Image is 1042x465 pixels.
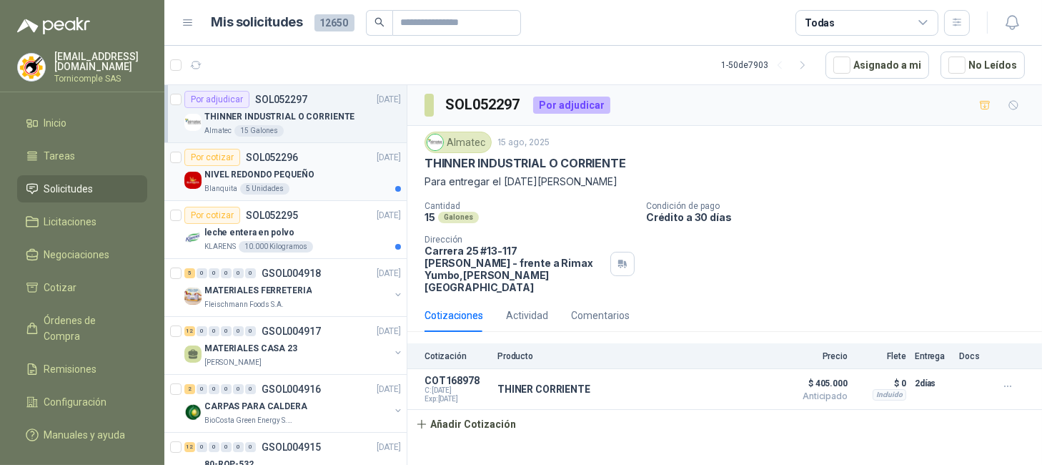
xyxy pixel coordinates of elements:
[44,313,134,344] span: Órdenes de Compra
[204,110,354,124] p: THINNER INDUSTRIAL O CORRIENTE
[204,415,294,426] p: BioCosta Green Energy S.A.S
[497,136,550,150] p: 15 ago, 2025
[204,125,232,137] p: Almatec
[184,381,404,426] a: 2 0 0 0 0 0 GSOL004916[DATE] Company LogoCARPAS PARA CALDERABioCosta Green Energy S.A.S
[246,210,298,220] p: SOL052295
[197,384,207,394] div: 0
[721,54,814,77] div: 1 - 50 de 7903
[54,52,147,72] p: [EMAIL_ADDRESS][DOMAIN_NAME]
[204,400,307,413] p: CARPAS PARA CALDERA
[44,280,77,295] span: Cotizar
[425,308,483,323] div: Cotizaciones
[425,201,635,211] p: Cantidad
[184,268,195,278] div: 5
[234,125,284,137] div: 15 Galones
[825,52,929,79] button: Asignado a mi
[571,308,630,323] div: Comentarios
[776,375,848,392] span: $ 405.000
[427,134,443,150] img: Company Logo
[17,175,147,202] a: Solicitudes
[184,230,202,247] img: Company Logo
[233,442,244,452] div: 0
[646,201,1036,211] p: Condición de pago
[377,441,401,454] p: [DATE]
[915,351,951,361] p: Entrega
[245,268,256,278] div: 0
[506,308,548,323] div: Actividad
[425,375,489,386] p: COT168978
[184,207,240,224] div: Por cotizar
[856,375,906,392] p: $ 0
[425,351,489,361] p: Cotización
[776,351,848,361] p: Precio
[221,326,232,336] div: 0
[197,442,207,452] div: 0
[204,183,237,195] p: Blanquita
[425,211,435,223] p: 15
[17,142,147,170] a: Tareas
[941,52,1025,79] button: No Leídos
[17,421,147,449] a: Manuales y ayuda
[204,357,262,368] p: [PERSON_NAME]
[209,442,219,452] div: 0
[873,389,906,401] div: Incluido
[18,54,45,81] img: Company Logo
[44,247,110,263] span: Negociaciones
[374,17,384,27] span: search
[497,351,768,361] p: Producto
[204,168,314,182] p: NIVEL REDONDO PEQUEÑO
[221,442,232,452] div: 0
[425,245,605,293] p: Carrera 25 #13-117 [PERSON_NAME] - frente a Rimax Yumbo , [PERSON_NAME][GEOGRAPHIC_DATA]
[184,403,202,421] img: Company Logo
[17,17,90,34] img: Logo peakr
[533,97,610,114] div: Por adjudicar
[245,384,256,394] div: 0
[221,384,232,394] div: 0
[246,152,298,162] p: SOL052296
[164,143,407,201] a: Por cotizarSOL052296[DATE] Company LogoNIVEL REDONDO PEQUEÑOBlanquita5 Unidades
[17,356,147,383] a: Remisiones
[17,109,147,137] a: Inicio
[44,394,107,410] span: Configuración
[204,284,312,298] p: MATERIALES FERRETERIA
[377,93,401,107] p: [DATE]
[44,115,67,131] span: Inicio
[646,211,1036,223] p: Crédito a 30 días
[44,214,97,230] span: Licitaciones
[425,156,626,171] p: THINNER INDUSTRIAL O CORRIENTE
[209,268,219,278] div: 0
[17,241,147,268] a: Negociaciones
[184,326,195,336] div: 12
[233,268,244,278] div: 0
[184,91,249,108] div: Por adjudicar
[184,288,202,305] img: Company Logo
[377,383,401,396] p: [DATE]
[204,342,297,356] p: MATERIALES CASA 23
[407,410,525,439] button: Añadir Cotización
[164,201,407,259] a: Por cotizarSOL052295[DATE] Company Logoleche entera en polvoKLARENS10.000 Kilogramos
[164,85,407,143] a: Por adjudicarSOL052297[DATE] Company LogoTHINNER INDUSTRIAL O CORRIENTEAlmatec15 Galones
[44,181,94,197] span: Solicitudes
[233,384,244,394] div: 0
[184,149,240,166] div: Por cotizar
[44,148,76,164] span: Tareas
[425,174,1025,190] p: Para entregar el [DATE][PERSON_NAME]
[438,212,479,223] div: Galones
[445,94,522,116] h3: SOL052297
[255,94,307,104] p: SOL052297
[44,361,97,377] span: Remisiones
[204,241,236,253] p: KLARENS
[209,326,219,336] div: 0
[245,326,256,336] div: 0
[44,427,126,443] span: Manuales y ayuda
[204,299,284,310] p: Fleischmann Foods S.A.
[377,325,401,338] p: [DATE]
[212,12,303,33] h1: Mis solicitudes
[184,323,404,368] a: 12 0 0 0 0 0 GSOL004917[DATE] MATERIALES CASA 23[PERSON_NAME]
[262,442,321,452] p: GSOL004915
[377,209,401,222] p: [DATE]
[425,235,605,245] p: Dirección
[184,384,195,394] div: 2
[221,268,232,278] div: 0
[233,326,244,336] div: 0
